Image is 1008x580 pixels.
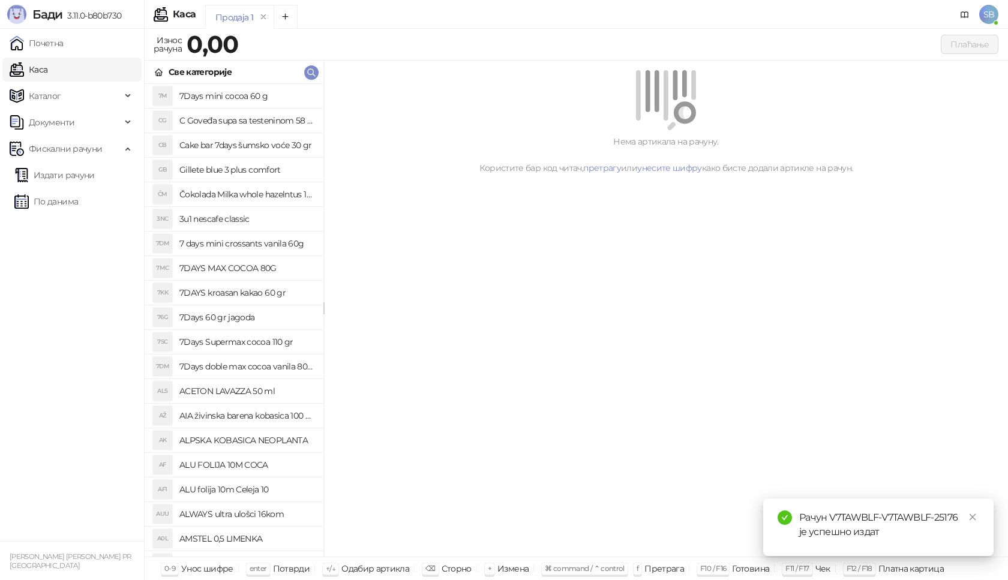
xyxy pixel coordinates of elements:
[153,381,172,401] div: AL5
[153,136,172,155] div: CB
[153,259,172,278] div: 7MC
[10,552,131,570] small: [PERSON_NAME] [PERSON_NAME] PR [GEOGRAPHIC_DATA]
[778,510,792,525] span: check-circle
[273,561,310,576] div: Потврди
[179,259,314,278] h4: 7DAYS MAX COCOA 80G
[14,190,78,214] a: По данима
[968,513,977,521] span: close
[179,504,314,524] h4: ALWAYS ultra ulošci 16kom
[179,136,314,155] h4: Cake bar 7days šumsko voće 30 gr
[14,163,95,187] a: Издати рачуни
[153,185,172,204] div: ČM
[29,110,74,134] span: Документи
[179,480,314,499] h4: ALU folija 10m Celeja 10
[966,510,979,524] a: Close
[7,5,26,24] img: Logo
[145,84,323,557] div: grid
[153,504,172,524] div: AUU
[215,11,253,24] div: Продаја 1
[153,160,172,179] div: GB
[847,564,872,573] span: F12 / F18
[979,5,998,24] span: SB
[179,381,314,401] h4: ACETON LAVAZZA 50 ml
[10,31,64,55] a: Почетна
[700,564,726,573] span: F10 / F16
[29,137,102,161] span: Фискални рачуни
[179,185,314,204] h4: Čokolada Milka whole hazelntus 100 gr
[256,12,271,22] button: remove
[545,564,625,573] span: ⌘ command / ⌃ control
[425,564,435,573] span: ⌫
[179,431,314,450] h4: ALPSKA KOBASICA NEOPLANTA
[62,10,121,21] span: 3.11.0-b80b730
[732,561,769,576] div: Готовина
[785,564,809,573] span: F11 / F17
[341,561,409,576] div: Одабир артикла
[955,5,974,24] a: Документација
[274,5,298,29] button: Add tab
[179,529,314,548] h4: AMSTEL 0,5 LIMENKA
[164,564,175,573] span: 0-9
[10,58,47,82] a: Каса
[179,554,314,573] h4: AQUA VIVA 1.5 KNJAZ-/6/-----------------
[941,35,998,54] button: Плаћање
[637,564,638,573] span: f
[153,332,172,351] div: 7SC
[179,234,314,253] h4: 7 days mini crossants vanila 60g
[153,234,172,253] div: 7DM
[338,135,994,175] div: Нема артикала на рачуну. Користите бар код читач, или како бисте додали артикле на рачун.
[644,561,684,576] div: Претрага
[153,529,172,548] div: A0L
[442,561,472,576] div: Сторно
[153,554,172,573] div: AV1
[153,283,172,302] div: 7KK
[637,163,702,173] a: унесите шифру
[153,357,172,376] div: 7DM
[153,308,172,327] div: 76G
[169,65,232,79] div: Све категорије
[878,561,944,576] div: Платна картица
[497,561,529,576] div: Измена
[179,455,314,474] h4: ALU FOLIJA 10M COCA
[153,406,172,425] div: AŽ
[29,84,61,108] span: Каталог
[153,86,172,106] div: 7M
[153,111,172,130] div: CG
[153,209,172,229] div: 3NC
[799,510,979,539] div: Рачун V7TAWBLF-V7TAWBLF-25176 је успешно издат
[179,357,314,376] h4: 7Days doble max cocoa vanila 80 gr
[815,561,830,576] div: Чек
[179,160,314,179] h4: Gillete blue 3 plus comfort
[153,455,172,474] div: AF
[153,480,172,499] div: AF1
[179,308,314,327] h4: 7Days 60 gr jagoda
[173,10,196,19] div: Каса
[179,283,314,302] h4: 7DAYS kroasan kakao 60 gr
[187,29,238,59] strong: 0,00
[488,564,491,573] span: +
[32,7,62,22] span: Бади
[179,86,314,106] h4: 7Days mini cocoa 60 g
[179,332,314,351] h4: 7Days Supermax cocoa 110 gr
[583,163,621,173] a: претрагу
[181,561,233,576] div: Унос шифре
[151,32,184,56] div: Износ рачуна
[326,564,335,573] span: ↑/↓
[250,564,267,573] span: enter
[179,111,314,130] h4: C Goveđa supa sa testeninom 58 grama
[179,209,314,229] h4: 3u1 nescafe classic
[179,406,314,425] h4: AIA živinska barena kobasica 100 gr
[153,431,172,450] div: AK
